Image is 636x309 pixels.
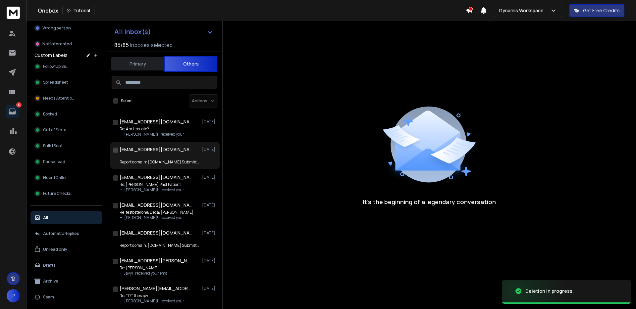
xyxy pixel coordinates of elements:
button: Not Interested [30,37,102,51]
p: Re: TRT therapy [120,293,184,298]
p: Hi [PERSON_NAME]! I received your [120,298,184,304]
p: HiJavy! I received your email [120,271,170,276]
span: Pause Lead [43,159,65,164]
button: All [30,211,102,224]
p: Re: [PERSON_NAME] [120,265,170,271]
p: [DATE] [202,202,217,208]
span: Booked [43,111,57,117]
label: Select [121,98,133,104]
p: Unread only [43,247,67,252]
p: 6 [16,102,22,108]
p: It’s the beginning of a legendary conversation [363,197,496,206]
p: [DATE] [202,119,217,124]
p: [DATE] [202,230,217,236]
p: [DATE] [202,175,217,180]
p: Report domain: [DOMAIN_NAME] Submitter: [DOMAIN_NAME] [120,243,199,248]
span: Follow Up Sent [43,64,70,69]
h3: Inboxes selected [130,41,173,49]
p: Get Free Credits [583,7,620,14]
button: Bulk 1 Sent [30,139,102,153]
h1: [EMAIL_ADDRESS][DOMAIN_NAME] [120,202,192,208]
span: 85 / 85 [114,41,129,49]
p: Re: [PERSON_NAME] Past Patient [120,182,184,187]
button: Get Free Credits [569,4,624,17]
span: Needs Attention [43,96,74,101]
button: All Inbox(s) [109,25,218,38]
h1: All Inbox(s) [114,28,151,35]
h1: [EMAIL_ADDRESS][DOMAIN_NAME] [120,118,192,125]
p: Automatic Replies [43,231,79,236]
h3: Custom Labels [34,52,68,59]
p: Hi [PERSON_NAME]! I received your [120,187,184,193]
button: P [7,289,20,302]
h1: [EMAIL_ADDRESS][DOMAIN_NAME] [120,174,192,181]
p: [DATE] [202,147,217,152]
div: Deletion in progress. [525,288,574,294]
button: Future Checkin [30,187,102,200]
button: Needs Attention [30,92,102,105]
a: 6 [6,105,19,118]
h1: [EMAIL_ADDRESS][DOMAIN_NAME] [120,230,192,236]
button: Unread only [30,243,102,256]
h1: [EMAIL_ADDRESS][PERSON_NAME][DOMAIN_NAME] [120,257,192,264]
p: [DATE] [202,258,217,263]
button: Automatic Replies [30,227,102,240]
button: Others [164,56,217,72]
button: Drafts [30,259,102,272]
button: Out of State [30,123,102,137]
button: Booked [30,108,102,121]
p: Wrong person [42,25,71,31]
button: Spam [30,290,102,304]
p: Report domain: [DOMAIN_NAME] Submitter: [DOMAIN_NAME] [120,159,199,165]
p: Not Interested [42,41,72,47]
h1: [EMAIL_ADDRESS][DOMAIN_NAME] [120,146,192,153]
p: Re: Am I too late? [120,126,184,132]
p: Spam [43,294,54,300]
button: Pause Lead [30,155,102,168]
p: Hi [PERSON_NAME]! I received your [120,215,193,220]
p: Re: testosterone/Deca/[PERSON_NAME] [120,210,193,215]
button: Spreadsheet [30,76,102,89]
span: Spreadsheet [43,80,68,85]
button: Wrong person [30,22,102,35]
button: Archive [30,275,102,288]
p: All [43,215,48,220]
div: Onebox [38,6,466,15]
span: Future Checkin [43,191,72,196]
button: Primary [111,57,164,71]
span: FluentCaller AI [43,175,72,180]
button: Tutorial [62,6,94,15]
button: FluentCaller AI [30,171,102,184]
span: Out of State [43,127,66,133]
p: Dynamis Workspace [499,7,546,14]
p: Hi [PERSON_NAME]! I received your [120,132,184,137]
h1: [PERSON_NAME][EMAIL_ADDRESS][DOMAIN_NAME] [120,285,192,292]
p: [DATE] [202,286,217,291]
p: Drafts [43,263,56,268]
button: Follow Up Sent [30,60,102,73]
span: Bulk 1 Sent [43,143,63,149]
p: Archive [43,279,58,284]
